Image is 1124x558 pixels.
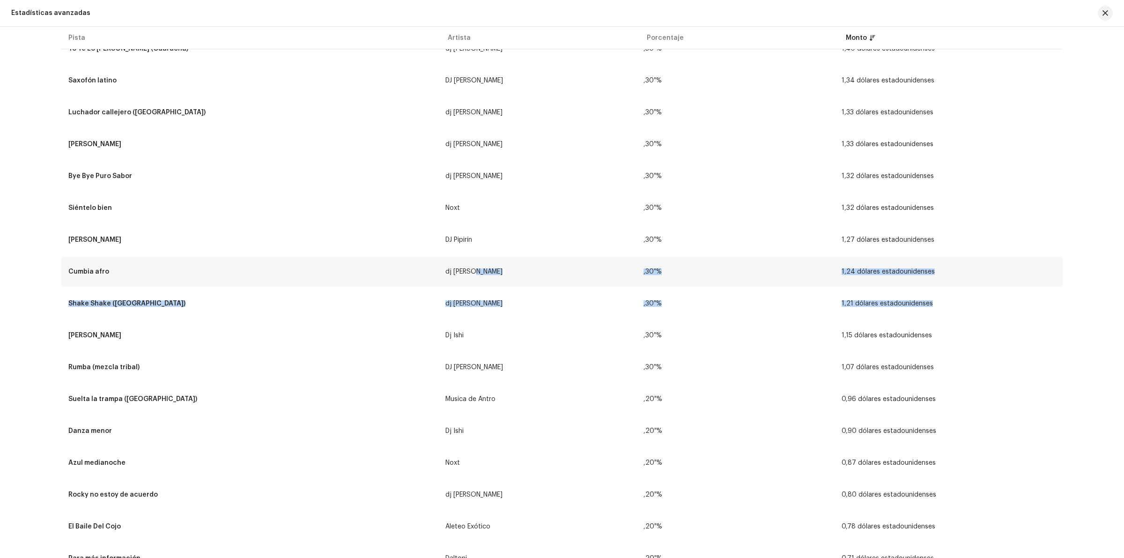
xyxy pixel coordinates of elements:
[842,237,934,243] font: 1,27 dólares estadounidenses
[68,396,197,402] div: Suelta la trampa (Guarachatech)
[68,109,206,116] font: Luchador callejero ([GEOGRAPHIC_DATA])
[445,300,503,307] font: dj [PERSON_NAME]
[643,300,662,307] font: ,30 %
[445,523,490,530] div: Aleteo Exótico
[445,268,503,275] font: dj [PERSON_NAME]
[445,77,503,84] font: DJ [PERSON_NAME]
[643,141,662,148] font: ,30 %
[643,173,662,179] font: ,30 %
[842,396,936,402] font: 0,96 dólares estadounidenses
[842,364,934,371] font: 1,07 dólares estadounidenses
[842,173,934,179] font: 1,32 dólares estadounidenses
[643,460,662,466] font: ,20 %
[445,396,495,402] font: Musica de Antro
[643,205,662,211] font: ,30 %
[842,491,936,498] font: 0,80 dólares estadounidenses
[842,141,933,148] font: 1,33 dólares estadounidenses
[445,141,503,148] font: dj [PERSON_NAME]
[643,523,662,530] font: ,20 %
[445,109,503,116] font: dj [PERSON_NAME]
[643,237,662,243] font: ,30 %
[68,396,197,402] font: Suelta la trampa ([GEOGRAPHIC_DATA])
[643,396,662,402] font: ,20 %
[643,428,662,434] font: ,20 %
[643,77,662,84] font: ,30 %
[68,300,185,307] font: Shake Shake ([GEOGRAPHIC_DATA])
[445,237,472,243] font: DJ Pipirín
[643,364,662,371] font: ,30 %
[643,491,662,498] font: ,20 %
[445,364,503,371] font: DJ [PERSON_NAME]
[445,332,464,339] font: Dj Ishi
[842,109,933,116] font: 1,33 dólares estadounidenses
[842,300,933,307] font: 1,21 dólares estadounidenses
[445,205,460,211] font: Noxt
[445,173,503,179] font: dj [PERSON_NAME]
[842,332,932,339] font: 1,15 dólares estadounidenses
[643,268,662,275] font: ,30 %
[68,300,185,307] div: Shake Shake (Sandunga)
[68,491,158,498] font: Rocky no estoy de acuerdo
[445,428,464,434] font: Dj Ishi
[842,460,936,466] font: 0,87 dólares estadounidenses
[445,460,460,466] font: Noxt
[643,332,662,339] font: ,30 %
[842,523,935,530] font: 0,78 dólares estadounidenses
[445,491,503,498] font: dj [PERSON_NAME]
[643,109,662,116] font: ,30 %
[842,428,936,434] font: 0,90 dólares estadounidenses
[842,205,934,211] font: 1,32 dólares estadounidenses
[68,109,206,116] div: Luchador callejero (Sandunga)
[842,268,935,275] font: 1,24 dólares estadounidenses
[842,77,934,84] font: 1,34 dólares estadounidenses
